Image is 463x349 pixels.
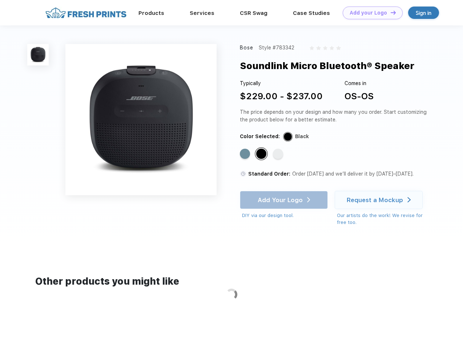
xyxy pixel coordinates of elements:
[138,10,164,16] a: Products
[337,212,430,226] div: Our artists do the work! We revise for free too.
[316,46,321,50] img: gray_star.svg
[43,7,129,19] img: fo%20logo%202.webp
[407,197,411,202] img: white arrow
[190,10,214,16] a: Services
[240,10,267,16] a: CSR Swag
[27,44,49,65] img: func=resize&h=100
[416,9,431,17] div: Sign in
[240,108,430,124] div: The price depends on your design and how many you order. Start customizing the product below for ...
[248,171,290,177] span: Standard Order:
[295,133,309,140] div: Black
[240,80,323,87] div: Typically
[408,7,439,19] a: Sign in
[310,46,314,50] img: gray_star.svg
[240,59,414,73] div: Soundlink Micro Bluetooth® Speaker
[240,44,254,52] div: Bose
[336,46,341,50] img: gray_star.svg
[240,133,280,140] div: Color Selected:
[259,44,294,52] div: Style #783342
[273,149,283,159] div: White Smoke
[350,10,387,16] div: Add your Logo
[323,46,327,50] img: gray_star.svg
[35,274,427,289] div: Other products you might like
[256,149,266,159] div: Black
[345,80,374,87] div: Comes in
[330,46,334,50] img: gray_star.svg
[391,11,396,15] img: DT
[65,44,217,195] img: func=resize&h=640
[347,196,403,204] div: Request a Mockup
[240,171,246,177] img: standard order
[240,90,323,103] div: $229.00 - $237.00
[240,149,250,159] div: Stone Blue
[242,212,328,219] div: DIY via our design tool.
[345,90,374,103] div: OS-OS
[292,171,414,177] span: Order [DATE] and we’ll deliver it by [DATE]–[DATE].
